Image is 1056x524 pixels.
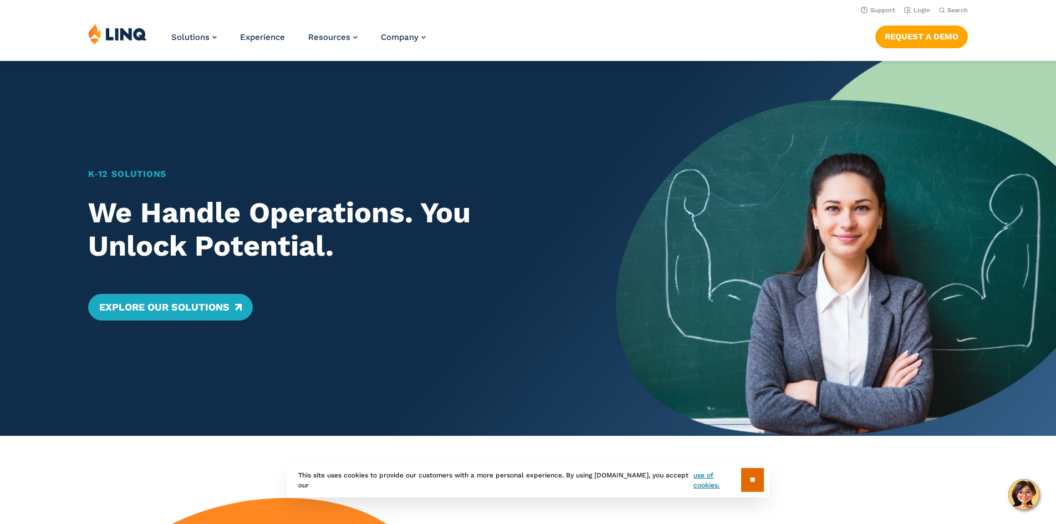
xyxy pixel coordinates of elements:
[875,23,968,48] nav: Button Navigation
[88,23,147,44] img: LINQ | K‑12 Software
[171,32,210,42] span: Solutions
[171,32,217,42] a: Solutions
[1008,479,1039,510] button: Hello, have a question? Let’s chat.
[88,294,253,320] a: Explore Our Solutions
[287,462,769,497] div: This site uses cookies to provide our customers with a more personal experience. By using [DOMAIN...
[88,167,573,181] h1: K‑12 Solutions
[308,32,358,42] a: Resources
[904,7,930,14] a: Login
[875,26,968,48] a: Request a Demo
[381,32,426,42] a: Company
[947,7,968,14] span: Search
[693,470,741,490] a: use of cookies.
[171,23,426,60] nav: Primary Navigation
[240,32,285,42] a: Experience
[861,7,895,14] a: Support
[88,196,573,263] h2: We Handle Operations. You Unlock Potential.
[308,32,350,42] span: Resources
[381,32,419,42] span: Company
[616,61,1056,436] img: Home Banner
[939,6,968,14] button: Open Search Bar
